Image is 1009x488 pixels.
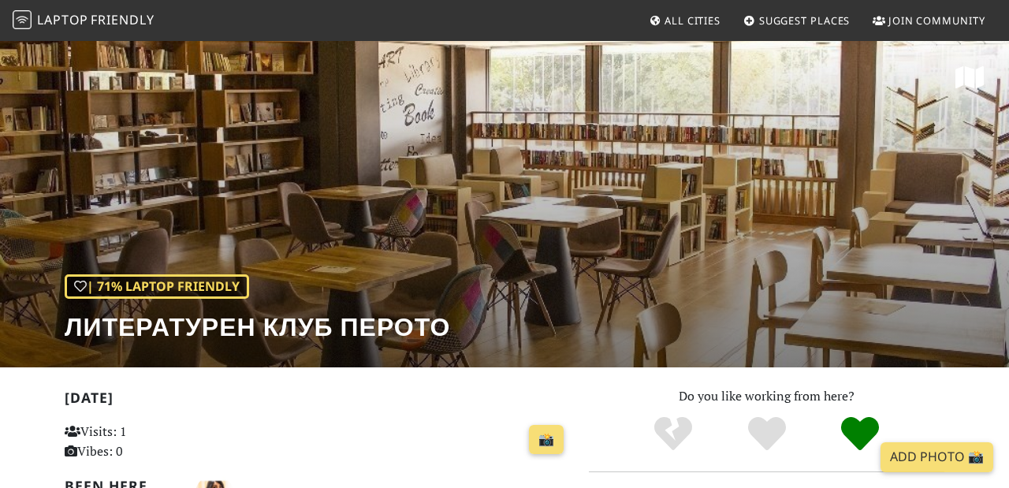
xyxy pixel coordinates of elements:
[626,415,720,454] div: No
[65,422,221,462] p: Visits: 1 Vibes: 0
[37,11,88,28] span: Laptop
[529,425,564,455] a: 📸
[814,415,907,454] div: Definitely!
[13,10,32,29] img: LaptopFriendly
[13,7,155,35] a: LaptopFriendly LaptopFriendly
[65,311,450,341] h1: Литературен клуб Перото
[888,13,985,28] span: Join Community
[866,6,992,35] a: Join Community
[589,386,944,407] p: Do you like working from here?
[91,11,154,28] span: Friendly
[665,13,720,28] span: All Cities
[642,6,727,35] a: All Cities
[737,6,857,35] a: Suggest Places
[759,13,851,28] span: Suggest Places
[65,389,570,412] h2: [DATE]
[881,442,993,472] a: Add Photo 📸
[65,274,249,300] div: | 71% Laptop Friendly
[720,415,814,454] div: Yes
